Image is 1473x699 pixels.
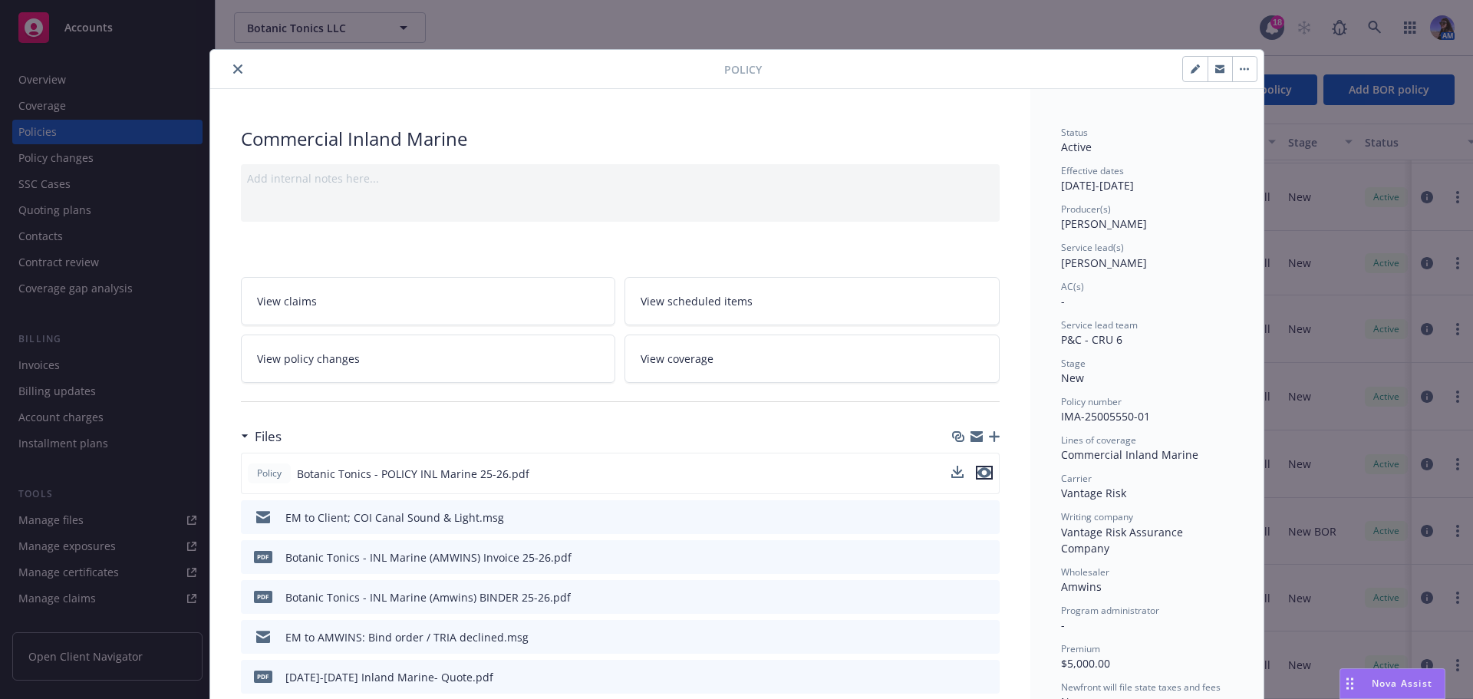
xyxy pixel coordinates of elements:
[1061,472,1092,485] span: Carrier
[1061,318,1138,331] span: Service lead team
[285,549,572,565] div: Botanic Tonics - INL Marine (AMWINS) Invoice 25-26.pdf
[1061,371,1084,385] span: New
[285,509,504,526] div: EM to Client; COI Canal Sound & Light.msg
[257,351,360,367] span: View policy changes
[1061,604,1159,617] span: Program administrator
[1061,565,1109,579] span: Wholesaler
[254,467,285,480] span: Policy
[1061,294,1065,308] span: -
[1061,525,1186,556] span: Vantage Risk Assurance Company
[955,509,967,526] button: download file
[1061,579,1102,594] span: Amwins
[247,170,994,186] div: Add internal notes here...
[257,293,317,309] span: View claims
[641,351,713,367] span: View coverage
[241,335,616,383] a: View policy changes
[955,629,967,645] button: download file
[241,277,616,325] a: View claims
[1061,434,1136,447] span: Lines of coverage
[1061,203,1111,216] span: Producer(s)
[1061,140,1092,154] span: Active
[955,669,967,685] button: download file
[1061,395,1122,408] span: Policy number
[1061,164,1124,177] span: Effective dates
[1061,256,1147,270] span: [PERSON_NAME]
[980,629,994,645] button: preview file
[976,466,993,480] button: preview file
[1061,642,1100,655] span: Premium
[724,61,762,77] span: Policy
[1061,681,1221,694] span: Newfront will file state taxes and fees
[1061,656,1110,671] span: $5,000.00
[951,466,964,482] button: download file
[624,335,1000,383] a: View coverage
[254,591,272,602] span: pdf
[1061,357,1086,370] span: Stage
[1372,677,1432,690] span: Nova Assist
[229,60,247,78] button: close
[955,589,967,605] button: download file
[980,549,994,565] button: preview file
[980,509,994,526] button: preview file
[624,277,1000,325] a: View scheduled items
[241,427,282,447] div: Files
[1061,126,1088,139] span: Status
[241,126,1000,152] div: Commercial Inland Marine
[1061,447,1198,462] span: Commercial Inland Marine
[980,669,994,685] button: preview file
[297,466,529,482] span: Botanic Tonics - POLICY INL Marine 25-26.pdf
[254,551,272,562] span: pdf
[951,466,964,478] button: download file
[1061,280,1084,293] span: AC(s)
[285,589,571,605] div: Botanic Tonics - INL Marine (Amwins) BINDER 25-26.pdf
[1061,409,1150,424] span: IMA-25005550-01
[1061,510,1133,523] span: Writing company
[285,669,493,685] div: [DATE]-[DATE] Inland Marine- Quote.pdf
[285,629,529,645] div: EM to AMWINS: Bind order / TRIA declined.msg
[641,293,753,309] span: View scheduled items
[254,671,272,682] span: pdf
[955,549,967,565] button: download file
[1061,241,1124,254] span: Service lead(s)
[255,427,282,447] h3: Files
[1061,618,1065,632] span: -
[1061,486,1126,500] span: Vantage Risk
[976,466,993,482] button: preview file
[1061,164,1233,193] div: [DATE] - [DATE]
[1061,332,1122,347] span: P&C - CRU 6
[980,589,994,605] button: preview file
[1061,216,1147,231] span: [PERSON_NAME]
[1340,669,1359,698] div: Drag to move
[1340,668,1445,699] button: Nova Assist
